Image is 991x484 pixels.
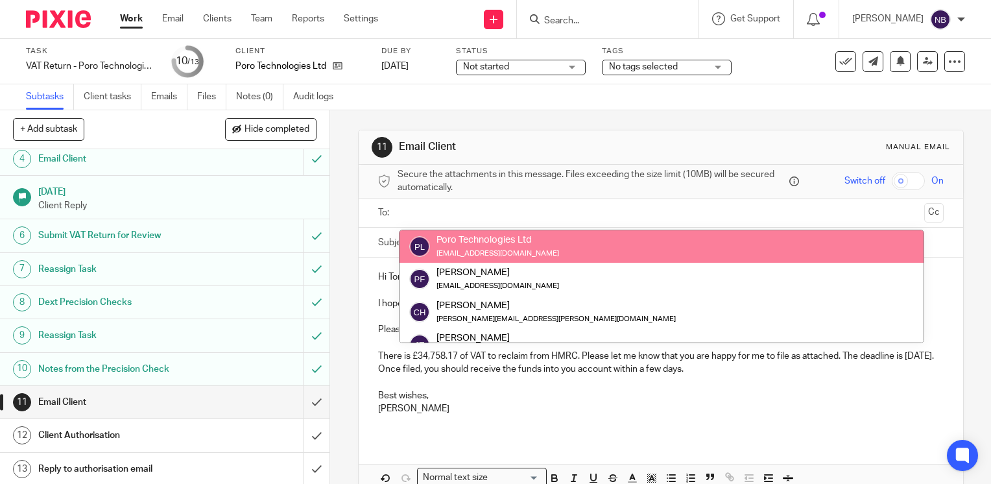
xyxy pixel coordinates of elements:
[730,14,780,23] span: Get Support
[378,402,944,415] p: [PERSON_NAME]
[38,226,206,245] h1: Submit VAT Return for Review
[930,9,951,30] img: svg%3E
[151,84,187,110] a: Emails
[436,332,676,345] div: [PERSON_NAME]
[378,297,944,310] p: I hope you are well.
[13,326,31,345] div: 9
[13,293,31,311] div: 8
[251,12,272,25] a: Team
[120,12,143,25] a: Work
[187,58,199,66] small: /13
[463,62,509,71] span: Not started
[38,149,206,169] h1: Email Client
[381,46,440,56] label: Due by
[609,62,678,71] span: No tags selected
[293,84,343,110] a: Audit logs
[372,137,392,158] div: 11
[203,12,232,25] a: Clients
[245,125,309,135] span: Hide completed
[38,459,206,479] h1: Reply to authorisation email
[13,460,31,478] div: 13
[931,175,944,188] span: On
[378,350,944,376] p: There is £34,758.17 of VAT to reclaim from HMRC. Please let me know that you are happy for me to ...
[38,182,317,199] h1: [DATE]
[543,16,660,27] input: Search
[378,236,412,249] label: Subject:
[378,206,392,219] label: To:
[409,302,430,322] img: svg%3E
[38,293,206,312] h1: Dext Precision Checks
[456,46,586,56] label: Status
[844,175,885,188] span: Switch off
[602,46,732,56] label: Tags
[924,203,944,223] button: Cc
[38,260,206,279] h1: Reassign Task
[13,426,31,444] div: 12
[176,54,199,69] div: 10
[197,84,226,110] a: Files
[38,359,206,379] h1: Notes from the Precision Check
[13,393,31,411] div: 11
[436,315,676,322] small: [PERSON_NAME][EMAIL_ADDRESS][PERSON_NAME][DOMAIN_NAME]
[378,323,944,336] p: Please find attached your draft VAT return for Poro Tech
[38,393,206,412] h1: Email Client
[13,118,84,140] button: + Add subtask
[13,150,31,168] div: 4
[436,266,559,279] div: [PERSON_NAME]
[84,84,141,110] a: Client tasks
[409,269,430,289] img: svg%3E
[38,426,206,445] h1: Client Authorisation
[13,360,31,378] div: 10
[13,226,31,245] div: 6
[236,84,283,110] a: Notes (0)
[225,118,316,140] button: Hide completed
[26,10,91,28] img: Pixie
[409,334,430,355] img: svg%3E
[26,60,156,73] div: VAT Return - Poro Technologies Ltd
[398,168,786,195] span: Secure the attachments in this message. Files exceeding the size limit (10MB) will be secured aut...
[852,12,924,25] p: [PERSON_NAME]
[436,282,559,289] small: [EMAIL_ADDRESS][DOMAIN_NAME]
[399,140,688,154] h1: Email Client
[13,260,31,278] div: 7
[162,12,184,25] a: Email
[292,12,324,25] a: Reports
[378,389,944,402] p: Best wishes,
[436,234,559,247] div: Poro Technologies Ltd
[381,62,409,71] span: [DATE]
[436,298,676,311] div: [PERSON_NAME]
[235,46,365,56] label: Client
[378,271,944,284] p: Hi Tongtong
[38,199,317,212] p: Client Reply
[344,12,378,25] a: Settings
[409,236,430,257] img: svg%3E
[26,46,156,56] label: Task
[436,250,559,257] small: [EMAIL_ADDRESS][DOMAIN_NAME]
[886,142,950,152] div: Manual email
[38,326,206,345] h1: Reassign Task
[235,60,326,73] p: Poro Technologies Ltd
[26,84,74,110] a: Subtasks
